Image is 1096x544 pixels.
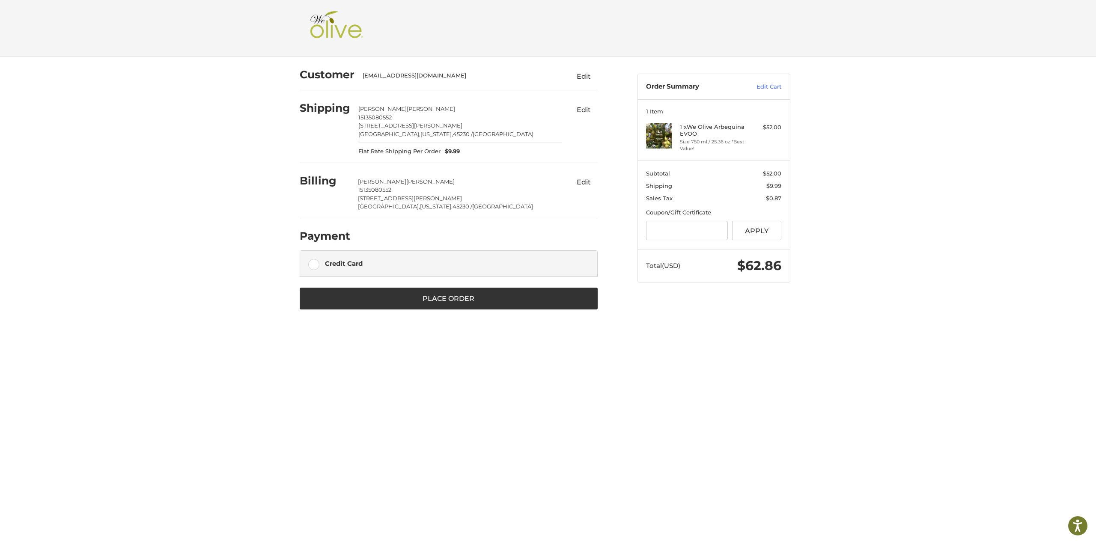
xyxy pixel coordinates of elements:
div: Coupon/Gift Certificate [646,208,781,217]
h2: Payment [300,229,350,243]
span: $52.00 [763,170,781,177]
li: Size 750 ml / 25.36 oz *Best Value! [680,138,745,152]
span: 45230 / [453,131,473,137]
span: [PERSON_NAME] [406,178,455,185]
a: Edit Cart [738,83,781,91]
span: [PERSON_NAME] [358,178,406,185]
span: Sales Tax [646,195,673,202]
span: Shipping [646,182,672,189]
span: $9.99 [766,182,781,189]
span: [STREET_ADDRESS][PERSON_NAME] [358,195,462,202]
button: Edit [570,103,598,116]
button: Open LiveChat chat widget [98,11,109,21]
div: Credit Card [325,256,363,271]
h2: Customer [300,68,354,81]
button: Apply [732,221,782,240]
span: [US_STATE], [420,131,453,137]
span: Flat Rate Shipping Per Order [358,147,441,156]
h3: 1 Item [646,108,781,115]
span: [PERSON_NAME] [407,105,455,112]
button: Place Order [300,288,598,310]
span: 15135080552 [358,186,391,193]
span: [GEOGRAPHIC_DATA] [473,131,533,137]
button: Edit [570,69,598,83]
span: $9.99 [441,147,460,156]
div: [EMAIL_ADDRESS][DOMAIN_NAME] [363,71,554,80]
h3: Order Summary [646,83,738,91]
input: Gift Certificate or Coupon Code [646,221,728,240]
span: [GEOGRAPHIC_DATA], [358,131,420,137]
span: [PERSON_NAME] [358,105,407,112]
button: Edit [570,175,598,189]
span: [STREET_ADDRESS][PERSON_NAME] [358,122,462,129]
span: [US_STATE], [420,203,453,210]
h2: Billing [300,174,350,187]
div: $52.00 [748,123,781,132]
img: Shop We Olive [308,11,365,45]
p: We're away right now. Please check back later! [12,13,97,20]
span: Subtotal [646,170,670,177]
h4: 1 x We Olive Arbequina EVOO [680,123,745,137]
span: [GEOGRAPHIC_DATA] [472,203,533,210]
span: [GEOGRAPHIC_DATA], [358,203,420,210]
span: 45230 / [453,203,472,210]
h2: Shipping [300,101,350,115]
span: 15135080552 [358,114,392,121]
span: Total (USD) [646,262,680,270]
span: $62.86 [737,258,781,273]
span: $0.87 [766,195,781,202]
